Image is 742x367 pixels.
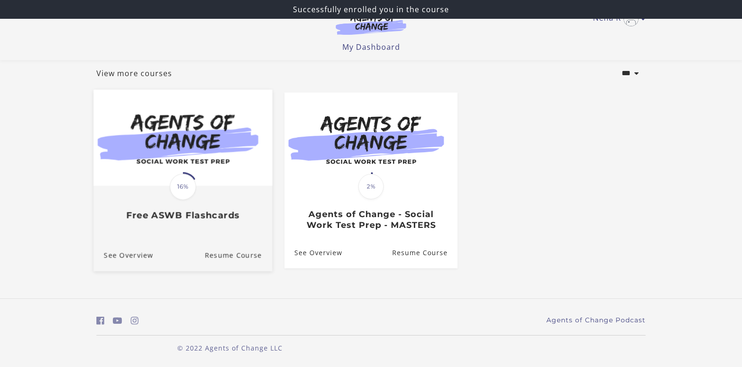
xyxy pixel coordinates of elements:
a: Toggle menu [593,11,641,26]
i: https://www.facebook.com/groups/aswbtestprep (Open in a new window) [96,316,104,325]
p: © 2022 Agents of Change LLC [96,343,363,353]
i: https://www.instagram.com/agentsofchangeprep/ (Open in a new window) [131,316,139,325]
i: https://www.youtube.com/c/AgentsofChangeTestPrepbyMeaganMitchell (Open in a new window) [113,316,122,325]
a: My Dashboard [342,42,400,52]
a: Free ASWB Flashcards: Resume Course [205,240,272,271]
a: https://www.instagram.com/agentsofchangeprep/ (Open in a new window) [131,314,139,328]
h3: Free ASWB Flashcards [104,210,262,221]
a: Agents of Change Podcast [546,315,646,325]
a: Agents of Change - Social Work Test Prep - MASTERS: See Overview [284,238,342,268]
h3: Agents of Change - Social Work Test Prep - MASTERS [294,209,447,230]
a: View more courses [96,68,172,79]
a: https://www.facebook.com/groups/aswbtestprep (Open in a new window) [96,314,104,328]
p: Successfully enrolled you in the course [4,4,738,15]
a: https://www.youtube.com/c/AgentsofChangeTestPrepbyMeaganMitchell (Open in a new window) [113,314,122,328]
span: 16% [170,174,196,200]
a: Free ASWB Flashcards: See Overview [94,240,153,271]
a: Agents of Change - Social Work Test Prep - MASTERS: Resume Course [392,238,458,268]
img: Agents of Change Logo [326,13,416,35]
span: 2% [358,174,384,199]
